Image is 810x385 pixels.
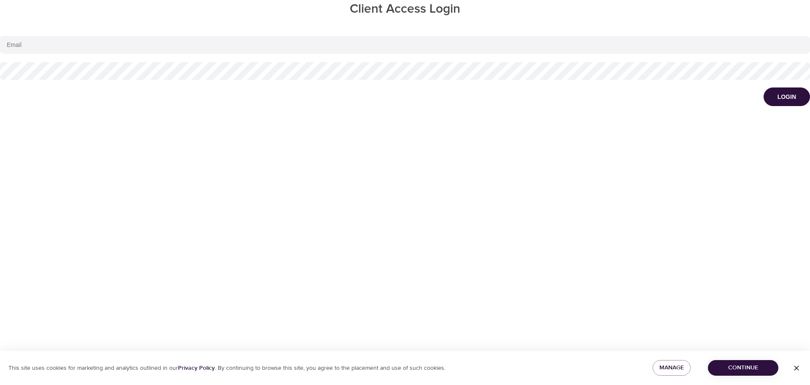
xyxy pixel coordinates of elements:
button: Manage [653,360,691,376]
div: Login [778,93,796,101]
span: Continue [715,363,772,373]
button: Continue [708,360,778,376]
span: Manage [659,363,684,373]
a: Privacy Policy [178,364,215,372]
button: Login [764,87,810,106]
